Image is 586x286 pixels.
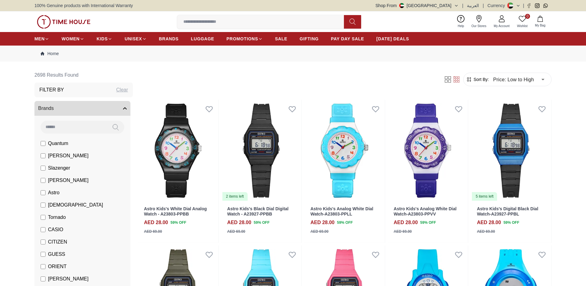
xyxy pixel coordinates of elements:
div: Clear [116,86,128,94]
div: AED 69.00 [477,229,495,234]
span: 59 % OFF [420,220,436,225]
img: Astro Kids's Analog White Dial Watch-A23803-PPLL [304,100,385,201]
span: | [523,2,524,9]
a: GIFTING [300,33,319,44]
span: CITIZEN [48,238,67,246]
span: 59 % OFF [170,220,186,225]
span: [PERSON_NAME] [48,177,89,184]
a: Facebook [527,3,531,8]
button: Shop From[GEOGRAPHIC_DATA] [376,2,459,9]
div: Currency [488,2,508,9]
button: Sort By: [466,76,489,83]
span: KIDS [97,36,108,42]
span: CASIO [48,226,63,233]
span: 59 % OFF [504,220,519,225]
span: LUGGAGE [191,36,214,42]
span: GIFTING [300,36,319,42]
span: GUESS [48,251,65,258]
span: العربية [467,2,479,9]
a: Astro Kids's Digital Black Dial Watch-A23927-PPBL5 items left [471,100,551,201]
span: My Bag [532,23,548,28]
span: UNISEX [125,36,142,42]
span: Sort By: [472,76,489,83]
a: [DATE] DEALS [377,33,409,44]
span: [DATE] DEALS [377,36,409,42]
span: Slazenger [48,164,70,172]
span: My Account [491,24,512,28]
input: Tornado [41,215,46,220]
a: UNISEX [125,33,146,44]
input: [DEMOGRAPHIC_DATA] [41,203,46,207]
img: Astro Kids's Analog White Dial Watch-A23803-PPVV [388,100,468,201]
a: Astro Kids's Analog White Dial Watch-A23803-PPLL [310,206,373,216]
span: | [483,2,484,9]
input: GUESS [41,252,46,257]
div: AED 69.00 [310,229,329,234]
img: United Arab Emirates [399,3,404,8]
h4: AED 28.00 [310,219,334,226]
div: AED 69.00 [144,229,162,234]
input: Astro [41,190,46,195]
button: Brands [34,101,130,116]
h6: 2698 Results Found [34,68,133,83]
span: Wishlist [515,24,530,28]
a: PROMOTIONS [226,33,263,44]
a: Our Stores [468,14,490,30]
a: 0Wishlist [513,14,531,30]
a: Whatsapp [543,3,548,8]
a: Astro Kids's Black Dial Digital Watch - A23927-PPBB [227,206,289,216]
nav: Breadcrumb [34,46,552,62]
img: Astro Kids's Black Dial Digital Watch - A23927-PPBB [221,100,302,201]
span: PAY DAY SALE [331,36,364,42]
span: Help [455,24,467,28]
input: Quantum [41,141,46,146]
span: 59 % OFF [254,220,269,225]
img: Astro Kids's Digital Black Dial Watch-A23927-PPBL [471,100,551,201]
span: PROMOTIONS [226,36,258,42]
img: ... [37,15,90,29]
span: Our Stores [469,24,489,28]
input: Slazenger [41,166,46,171]
button: My Bag [531,14,549,29]
span: Tornado [48,214,66,221]
a: WOMEN [62,33,84,44]
div: 5 items left [472,192,497,201]
a: Astro Kids's Black Dial Digital Watch - A23927-PPBB2 items left [221,100,302,201]
a: Astro Kids's Analog White Dial Watch-A23803-PPVV [394,206,456,216]
span: SALE [275,36,287,42]
input: CITIZEN [41,240,46,244]
input: [PERSON_NAME] [41,153,46,158]
div: 2 items left [222,192,248,201]
span: 100% Genuine products with International Warranty [34,2,133,9]
h4: AED 28.00 [144,219,168,226]
span: [DEMOGRAPHIC_DATA] [48,201,103,209]
span: [PERSON_NAME] [48,275,89,283]
a: KIDS [97,33,112,44]
span: | [462,2,464,9]
input: [PERSON_NAME] [41,276,46,281]
h4: AED 28.00 [477,219,501,226]
span: BRANDS [159,36,179,42]
input: CASIO [41,227,46,232]
span: 59 % OFF [337,220,353,225]
a: Astro Kids's Digital Black Dial Watch-A23927-PPBL [477,206,538,216]
a: Help [454,14,468,30]
a: Home [41,50,59,57]
div: Price: Low to High [489,71,549,88]
a: Instagram [535,3,540,8]
div: AED 69.00 [227,229,245,234]
a: MEN [34,33,49,44]
a: BRANDS [159,33,179,44]
a: Astro Kids's White Dial Analog Watch - A23803-PPBB [144,206,207,216]
h3: Filter By [39,86,64,94]
input: [PERSON_NAME] [41,178,46,183]
h4: AED 28.00 [227,219,251,226]
span: WOMEN [62,36,80,42]
a: SALE [275,33,287,44]
img: Astro Kids's White Dial Analog Watch - A23803-PPBB [138,100,218,201]
a: PAY DAY SALE [331,33,364,44]
span: Astro [48,189,59,196]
